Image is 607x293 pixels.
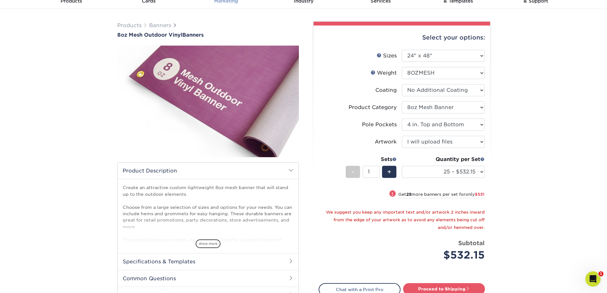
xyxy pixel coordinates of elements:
div: Artwork [375,138,397,146]
div: Quantity per Set [402,156,485,163]
h2: Specifications & Templates [118,253,299,270]
span: 8oz Mesh Outdoor Vinyl [117,32,182,38]
div: Select your options: [319,26,485,50]
div: Coating [375,86,397,94]
h1: Banners [117,32,299,38]
span: show more [196,239,220,248]
small: We suggest you keep any important text and/or artwork 2 inches inward from the edge of your artwo... [326,210,485,230]
strong: Subtotal [458,239,485,246]
span: - [351,167,354,177]
small: Get more banners per set for [398,192,485,198]
span: 1 [598,271,603,276]
strong: 25 [406,192,411,197]
div: Sets [346,156,397,163]
span: ! [392,191,393,197]
span: $531 [475,192,485,197]
iframe: Intercom live chat [585,271,601,287]
a: 8oz Mesh Outdoor VinylBanners [117,32,299,38]
div: Pole Pockets [362,121,397,128]
span: + [387,167,391,177]
div: Weight [371,69,397,77]
div: Product Category [349,104,397,111]
span: only [466,192,485,197]
img: 8oz Mesh Outdoor Vinyl 01 [117,39,299,164]
div: $532.15 [407,247,485,263]
div: Sizes [377,52,397,60]
h2: Common Questions [118,270,299,287]
a: Banners [149,22,171,28]
a: Products [117,22,141,28]
h2: Product Description [118,163,299,179]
